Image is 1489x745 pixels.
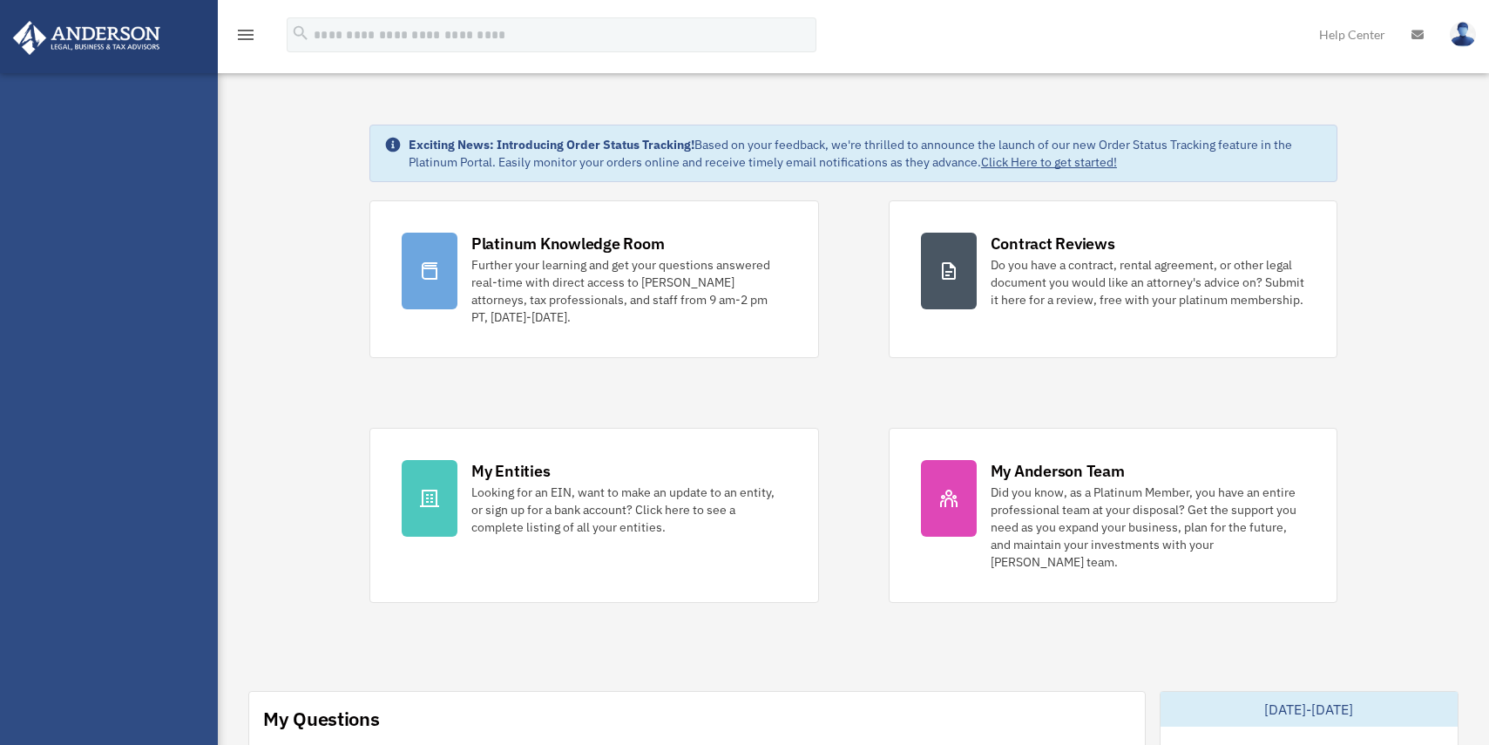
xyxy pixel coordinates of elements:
[889,428,1338,603] a: My Anderson Team Did you know, as a Platinum Member, you have an entire professional team at your...
[889,200,1338,358] a: Contract Reviews Do you have a contract, rental agreement, or other legal document you would like...
[369,428,819,603] a: My Entities Looking for an EIN, want to make an update to an entity, or sign up for a bank accoun...
[8,21,166,55] img: Anderson Advisors Platinum Portal
[369,200,819,358] a: Platinum Knowledge Room Further your learning and get your questions answered real-time with dire...
[981,154,1117,170] a: Click Here to get started!
[471,256,787,326] div: Further your learning and get your questions answered real-time with direct access to [PERSON_NAM...
[471,233,665,254] div: Platinum Knowledge Room
[471,460,550,482] div: My Entities
[235,30,256,45] a: menu
[409,136,1323,171] div: Based on your feedback, we're thrilled to announce the launch of our new Order Status Tracking fe...
[235,24,256,45] i: menu
[1450,22,1476,47] img: User Pic
[991,460,1125,482] div: My Anderson Team
[471,484,787,536] div: Looking for an EIN, want to make an update to an entity, or sign up for a bank account? Click her...
[263,706,380,732] div: My Questions
[991,233,1115,254] div: Contract Reviews
[409,137,694,152] strong: Exciting News: Introducing Order Status Tracking!
[291,24,310,43] i: search
[991,484,1306,571] div: Did you know, as a Platinum Member, you have an entire professional team at your disposal? Get th...
[1161,692,1458,727] div: [DATE]-[DATE]
[991,256,1306,308] div: Do you have a contract, rental agreement, or other legal document you would like an attorney's ad...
